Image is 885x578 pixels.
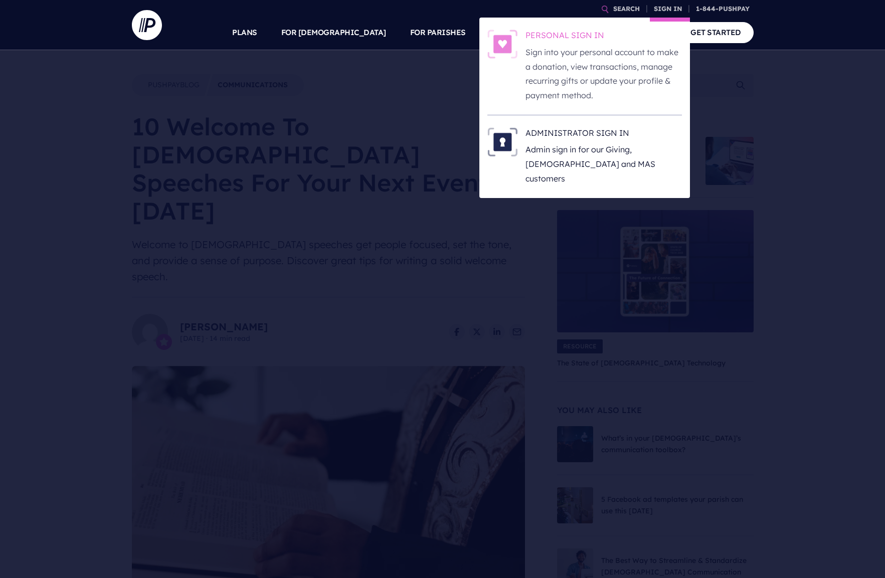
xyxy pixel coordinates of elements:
a: EXPLORE [558,15,593,50]
a: SOLUTIONS [490,15,535,50]
a: ADMINISTRATOR SIGN IN - Illustration ADMINISTRATOR SIGN IN Admin sign in for our Giving, [DEMOGRA... [487,127,682,186]
a: GET STARTED [678,22,754,43]
h6: PERSONAL SIGN IN [525,30,682,45]
a: PERSONAL SIGN IN - Illustration PERSONAL SIGN IN Sign into your personal account to make a donati... [487,30,682,103]
a: FOR PARISHES [410,15,466,50]
a: PLANS [232,15,257,50]
p: Admin sign in for our Giving, [DEMOGRAPHIC_DATA] and MAS customers [525,142,682,185]
img: PERSONAL SIGN IN - Illustration [487,30,517,59]
a: FOR [DEMOGRAPHIC_DATA] [281,15,386,50]
img: ADMINISTRATOR SIGN IN - Illustration [487,127,517,156]
h6: ADMINISTRATOR SIGN IN [525,127,682,142]
a: COMPANY [617,15,654,50]
p: Sign into your personal account to make a donation, view transactions, manage recurring gifts or ... [525,45,682,103]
